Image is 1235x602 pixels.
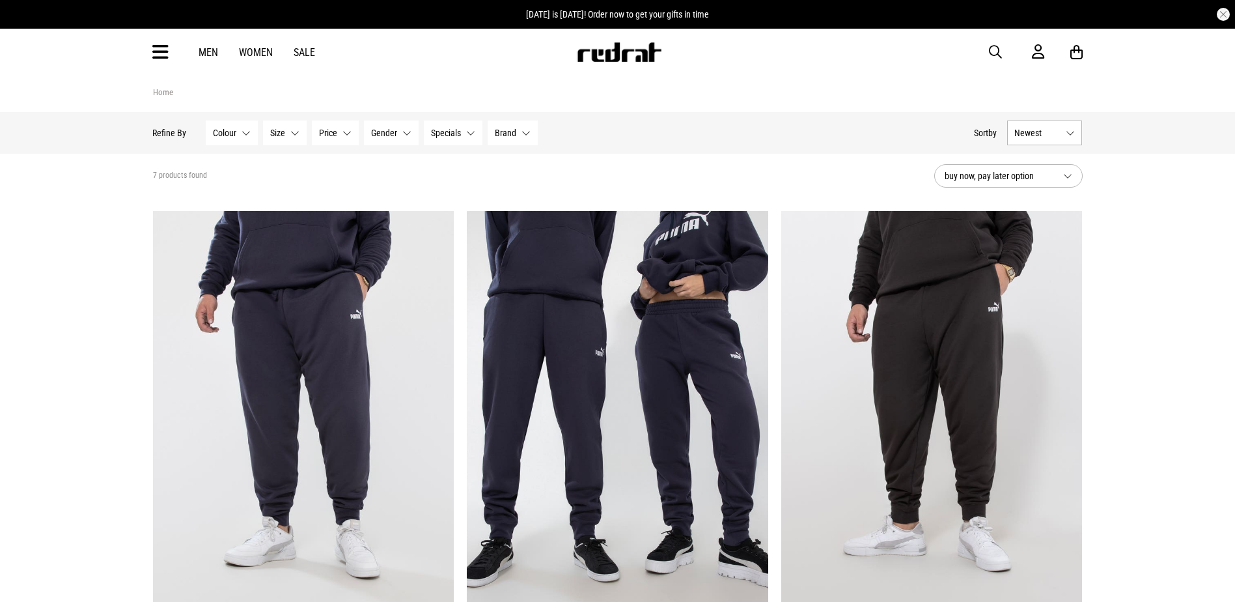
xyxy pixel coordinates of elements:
button: buy now, pay later option [934,164,1083,188]
span: Price [320,128,338,138]
span: [DATE] is [DATE]! Order now to get your gifts in time [526,9,709,20]
img: Redrat logo [576,42,662,62]
span: Newest [1015,128,1061,138]
button: Sortby [975,125,997,141]
button: Price [312,121,359,145]
button: Specials [424,121,483,145]
a: Men [199,46,218,59]
span: buy now, pay later option [945,168,1053,184]
button: Gender [365,121,419,145]
button: Size [264,121,307,145]
button: Newest [1008,121,1083,145]
span: Brand [495,128,517,138]
span: Size [271,128,286,138]
span: Gender [372,128,398,138]
a: Home [153,87,173,97]
span: 7 products found [153,171,207,181]
span: by [989,128,997,138]
button: Brand [488,121,538,145]
iframe: LiveChat chat widget [1180,547,1235,602]
span: Specials [432,128,462,138]
button: Colour [206,121,258,145]
span: Colour [214,128,237,138]
p: Refine By [153,128,187,138]
a: Sale [294,46,315,59]
a: Women [239,46,273,59]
